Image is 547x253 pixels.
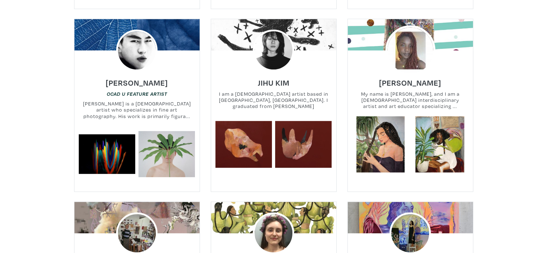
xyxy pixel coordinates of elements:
[379,78,441,87] h6: [PERSON_NAME]
[253,30,295,71] img: phpThumb.php
[106,76,168,84] a: [PERSON_NAME]
[107,91,167,97] em: OCAD U Feature Artist
[74,100,200,119] small: [PERSON_NAME] is a [DEMOGRAPHIC_DATA] artist who specializes in fine art photography. His work is...
[211,91,336,110] small: I am a [DEMOGRAPHIC_DATA] artist based in [GEOGRAPHIC_DATA], [GEOGRAPHIC_DATA]. I graduated from ...
[258,78,290,87] h6: JIHU KIM
[379,76,441,84] a: [PERSON_NAME]
[116,30,158,71] img: phpThumb.php
[385,25,435,75] img: phpThumb.php
[106,78,168,87] h6: [PERSON_NAME]
[348,91,473,110] small: My name is [PERSON_NAME], and I am a [DEMOGRAPHIC_DATA] interdisciplinary artist and art educator...
[258,76,290,84] a: JIHU KIM
[107,90,167,97] a: OCAD U Feature Artist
